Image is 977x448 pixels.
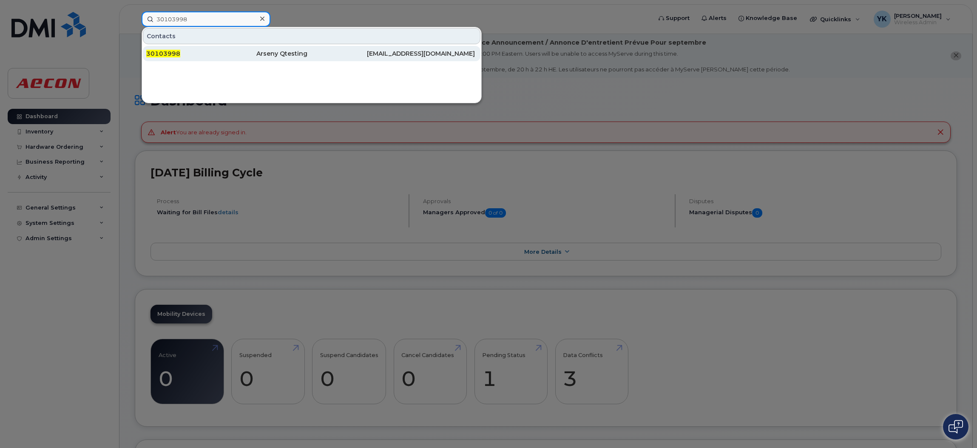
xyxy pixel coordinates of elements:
[367,49,477,58] div: [EMAIL_ADDRESS][DOMAIN_NAME]
[949,420,963,434] img: Open chat
[143,28,480,44] div: Contacts
[143,46,480,61] a: 30103998Arseny Qtesting[EMAIL_ADDRESS][DOMAIN_NAME]
[146,50,180,57] span: 30103998
[256,49,366,58] div: Arseny Qtesting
